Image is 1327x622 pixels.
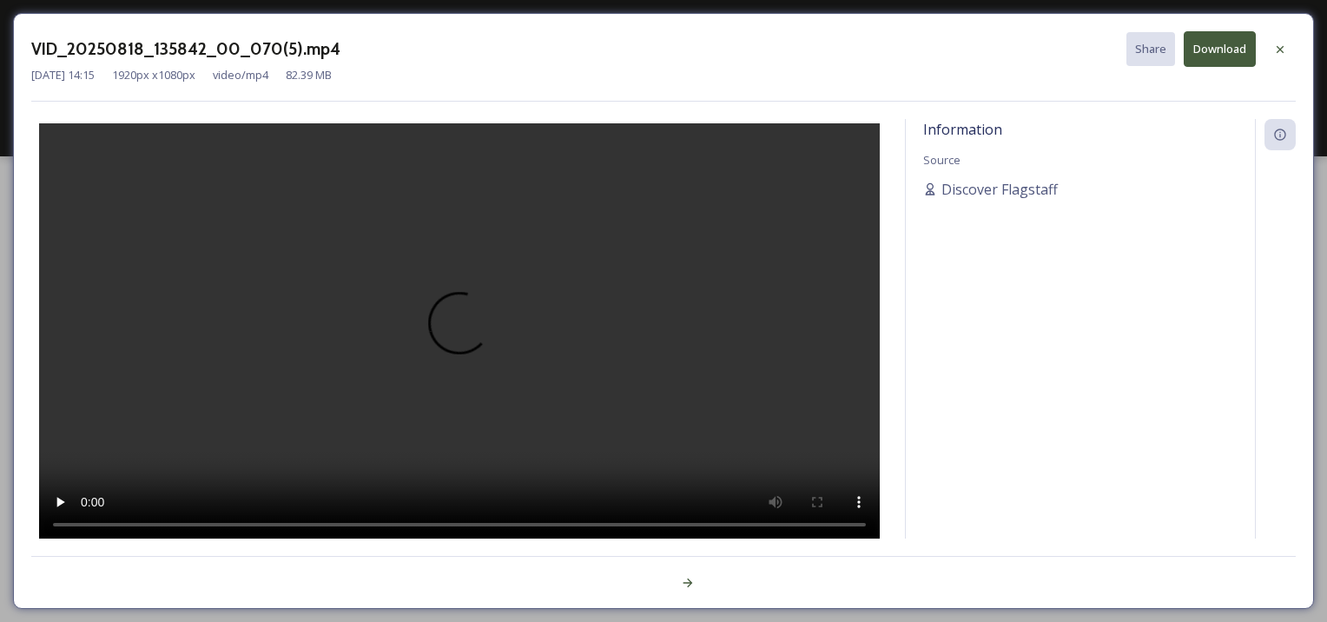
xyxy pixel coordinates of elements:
[31,36,340,62] h3: VID_20250818_135842_00_070(5).mp4
[112,67,195,83] span: 1920 px x 1080 px
[1126,32,1175,66] button: Share
[941,179,1058,200] span: Discover Flagstaff
[213,67,268,83] span: video/mp4
[923,152,961,168] span: Source
[1184,31,1256,67] button: Download
[923,120,1002,139] span: Information
[286,67,332,83] span: 82.39 MB
[31,67,95,83] span: [DATE] 14:15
